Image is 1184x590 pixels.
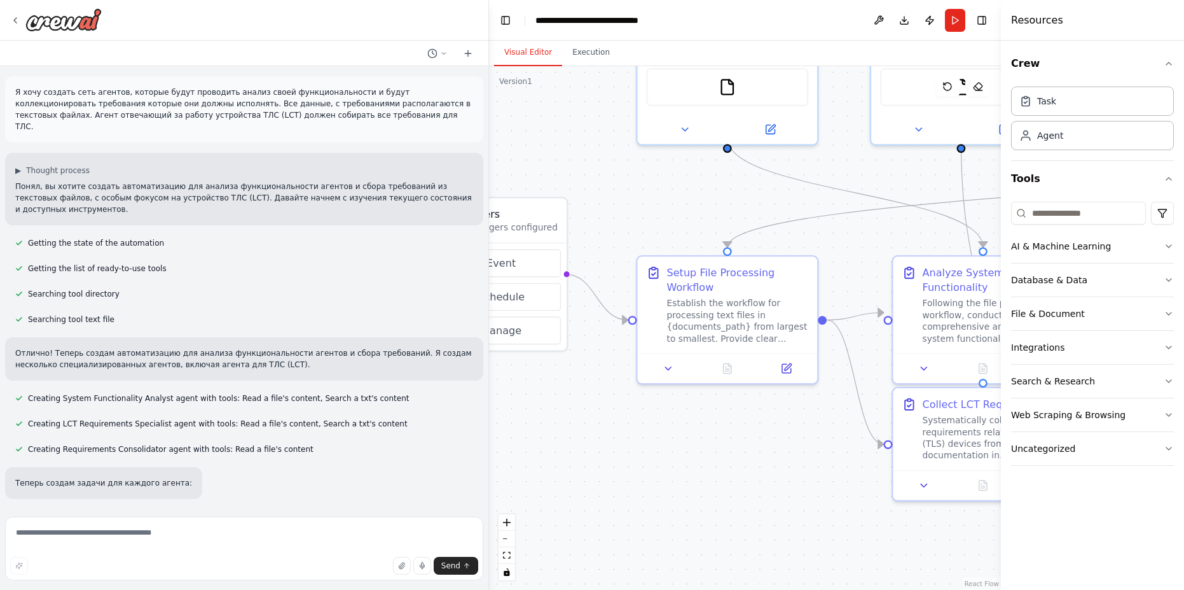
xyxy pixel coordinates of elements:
[761,360,811,377] button: Open in side panel
[15,165,90,176] button: ▶Thought process
[1011,409,1125,421] div: Web Scraping & Browsing
[1011,81,1174,160] div: Crew
[422,46,453,61] button: Switch to previous chat
[973,11,991,29] button: Hide right sidebar
[1011,230,1174,263] button: AI & Machine Learning
[952,360,1014,377] button: No output available
[499,76,532,87] div: Version 1
[1037,95,1056,108] div: Task
[1011,398,1174,432] button: Web Scraping & Browsing
[499,547,515,564] button: fit view
[393,557,411,575] button: Upload files
[1011,331,1174,364] button: Integrations
[424,317,560,345] button: Manage
[719,78,736,96] img: FileReadTool
[434,557,478,575] button: Send
[1011,442,1075,455] div: Uncategorized
[28,314,114,325] span: Searching tool text file
[1011,297,1174,330] button: File & Document
[1011,341,1064,354] div: Integrations
[417,197,568,352] div: TriggersNo triggers configuredEventScheduleManage
[923,397,1054,412] div: Collect LCT Requirements
[499,514,515,580] div: React Flow controls
[636,255,818,384] div: Setup File Processing WorkflowEstablish the workflow for processing text files in {documents_path...
[424,249,560,277] button: Event
[424,283,560,311] button: Schedule
[15,348,473,370] p: Отлично! Теперь создам автоматизацию для анализа функциональности агентов и сбора требований. Я с...
[441,561,460,571] span: Send
[923,265,1064,295] div: Analyze System Functionality
[565,267,628,327] g: Edge from triggers to b0db0ba4-5bc9-44b8-9798-e24ec132d4fa
[1011,432,1174,465] button: Uncategorized
[497,11,514,29] button: Hide left sidebar
[458,46,478,61] button: Start a new chat
[1011,263,1174,297] button: Database & Data
[923,298,1064,345] div: Following the file processing workflow, conduct comprehensive analysis of system functionality by...
[494,39,562,66] button: Visual Editor
[481,323,521,338] span: Manage
[667,265,809,295] div: Setup File Processing Workflow
[1011,46,1174,81] button: Crew
[486,256,516,270] span: Event
[15,477,192,489] p: Теперь создам задачи для каждого агента:
[729,121,811,139] button: Open in side panel
[827,313,884,451] g: Edge from b0db0ba4-5bc9-44b8-9798-e24ec132d4fa to d536db7c-f586-419b-a04a-12771f96bc36
[562,39,620,66] button: Execution
[28,289,120,299] span: Searching tool directory
[15,181,473,215] p: Понял, вы хотите создать автоматизацию для анализа функциональности агентов и сбора требований из...
[1011,307,1085,320] div: File & Document
[965,580,999,587] a: React Flow attribution
[1011,274,1087,286] div: Database & Data
[827,306,884,327] g: Edge from b0db0ba4-5bc9-44b8-9798-e24ec132d4fa to 7ebc9dbe-fd6c-4c5f-b2d5-fee30869bde3
[1011,161,1174,197] button: Tools
[28,263,167,274] span: Getting the list of ready-to-use tools
[1011,197,1174,476] div: Tools
[1011,13,1063,28] h4: Resources
[478,290,525,304] span: Schedule
[413,557,431,575] button: Click to speak your automation idea
[26,165,90,176] span: Thought process
[1011,365,1174,398] button: Search & Research
[28,238,164,248] span: Getting the state of the automation
[15,165,21,176] span: ▶
[963,121,1045,139] button: Open in side panel
[891,255,1074,384] div: Analyze System FunctionalityFollowing the file processing workflow, conduct comprehensive analysi...
[25,8,102,31] img: Logo
[667,298,809,345] div: Establish the workflow for processing text files in {documents_path} from largest to smallest. Pr...
[952,477,1014,495] button: No output available
[499,514,515,531] button: zoom in
[15,87,473,132] p: Я хочу создать сеть агентов, которые будут проводить анализ своей функциональности и будут коллек...
[535,14,638,27] nav: breadcrumb
[499,531,515,547] button: zoom out
[1011,375,1095,388] div: Search & Research
[28,393,409,404] span: Creating System Functionality Analyst agent with tools: Read a file's content, Search a txt's con...
[1037,129,1063,142] div: Agent
[499,564,515,580] button: toggle interactivity
[720,138,990,247] g: Edge from d4026773-627f-47af-ad8e-a97627ccfb3d to 7ebc9dbe-fd6c-4c5f-b2d5-fee30869bde3
[459,221,558,233] p: No triggers configured
[891,387,1074,502] div: Collect LCT RequirementsSystematically collect all requirements related to LCT (TLS) devices from...
[28,419,408,429] span: Creating LCT Requirements Specialist agent with tools: Read a file's content, Search a txt's content
[10,557,28,575] button: Improve this prompt
[1011,240,1111,253] div: AI & Machine Learning
[28,444,313,454] span: Creating Requirements Consolidator agent with tools: Read a file's content
[923,414,1064,461] div: Systematically collect all requirements related to LCT (TLS) devices from technical documentation...
[459,207,558,221] h3: Triggers
[696,360,758,377] button: No output available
